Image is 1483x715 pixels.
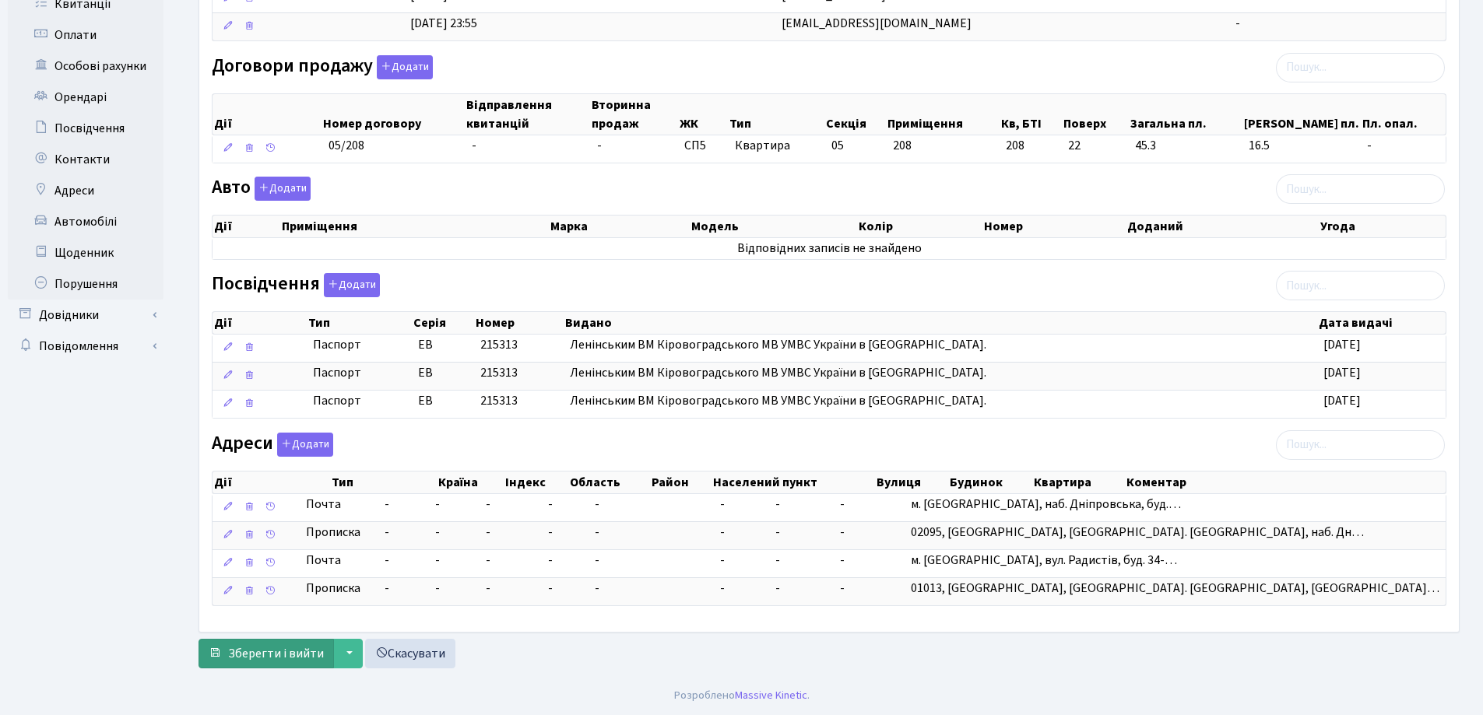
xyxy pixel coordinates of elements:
[255,177,311,201] button: Авто
[1276,174,1445,204] input: Пошук...
[8,51,163,82] a: Особові рахунки
[1317,312,1446,334] th: Дата видачі
[480,392,518,409] span: 215313
[720,496,725,513] span: -
[948,471,1032,493] th: Будинок
[911,496,1181,513] span: м. [GEOGRAPHIC_DATA], наб. Дніпровська, буд.…
[418,364,433,381] span: ЕВ
[1276,53,1445,82] input: Пошук...
[875,471,948,493] th: Вулиця
[199,639,334,668] button: Зберегти і вийти
[1000,94,1062,135] th: Кв, БТІ
[893,137,912,154] span: 208
[280,216,550,237] th: Приміщення
[418,336,433,353] span: ЕВ
[8,113,163,144] a: Посвідчення
[486,580,490,597] span: -
[1032,471,1125,493] th: Квартира
[1129,94,1243,135] th: Загальна пл.
[775,552,780,569] span: -
[212,55,433,79] label: Договори продажу
[568,471,650,493] th: Область
[597,137,602,154] span: -
[213,238,1446,259] td: Відповідних записів не знайдено
[775,524,780,541] span: -
[385,496,423,513] span: -
[313,392,406,410] span: Паспорт
[570,364,986,381] span: Ленінським ВМ Кіровоградського МВ УМВС України в [GEOGRAPHIC_DATA].
[728,94,824,135] th: Тип
[548,552,553,569] span: -
[313,364,406,382] span: Паспорт
[674,687,810,704] div: Розроблено .
[1235,15,1240,32] span: -
[548,580,553,597] span: -
[435,552,440,569] span: -
[650,471,712,493] th: Район
[720,580,725,597] span: -
[377,55,433,79] button: Договори продажу
[480,364,518,381] span: 215313
[8,268,163,300] a: Порушення
[486,524,490,541] span: -
[212,273,380,297] label: Посвідчення
[8,331,163,362] a: Повідомлення
[486,496,490,513] span: -
[911,552,1177,569] span: м. [GEOGRAPHIC_DATA], вул. Радистів, буд. 34-…
[678,94,729,135] th: ЖК
[213,94,322,135] th: Дії
[474,312,564,334] th: Номер
[684,137,722,155] span: СП5
[840,552,845,569] span: -
[735,137,819,155] span: Квартира
[313,336,406,354] span: Паспорт
[824,94,887,135] th: Секція
[306,496,341,513] span: Почта
[322,94,466,135] th: Номер договору
[911,580,1439,597] span: 01013, [GEOGRAPHIC_DATA], [GEOGRAPHIC_DATA]. [GEOGRAPHIC_DATA], [GEOGRAPHIC_DATA]…
[735,687,807,703] a: Massive Kinetic
[570,336,986,353] span: Ленінським ВМ Кіровоградського МВ УМВС України в [GEOGRAPHIC_DATA].
[8,300,163,331] a: Довідники
[840,580,845,597] span: -
[472,137,476,154] span: -
[595,496,599,513] span: -
[307,312,412,334] th: Тип
[1323,364,1361,381] span: [DATE]
[548,524,553,541] span: -
[1126,216,1320,237] th: Доданий
[306,552,341,570] span: Почта
[365,639,455,668] a: Скасувати
[228,645,324,662] span: Зберегти і вийти
[8,19,163,51] a: Оплати
[437,471,504,493] th: Країна
[1276,271,1445,300] input: Пошук...
[251,174,311,202] a: Додати
[385,552,423,570] span: -
[504,471,568,493] th: Індекс
[435,524,440,541] span: -
[273,429,333,457] a: Додати
[212,177,311,201] label: Авто
[595,552,599,569] span: -
[712,471,875,493] th: Населений пункт
[410,15,477,32] span: [DATE] 23:55
[385,524,423,542] span: -
[213,216,280,237] th: Дії
[840,496,845,513] span: -
[1361,94,1446,135] th: Пл. опал.
[564,312,1317,334] th: Видано
[8,206,163,237] a: Автомобілі
[306,524,360,542] span: Прописка
[1006,137,1056,155] span: 208
[330,471,436,493] th: Тип
[1062,94,1129,135] th: Поверх
[782,15,972,32] span: [EMAIL_ADDRESS][DOMAIN_NAME]
[486,552,490,569] span: -
[1323,336,1361,353] span: [DATE]
[465,94,590,135] th: Відправлення квитанцій
[886,94,999,135] th: Приміщення
[213,471,330,493] th: Дії
[435,496,440,513] span: -
[1135,137,1237,155] span: 45.3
